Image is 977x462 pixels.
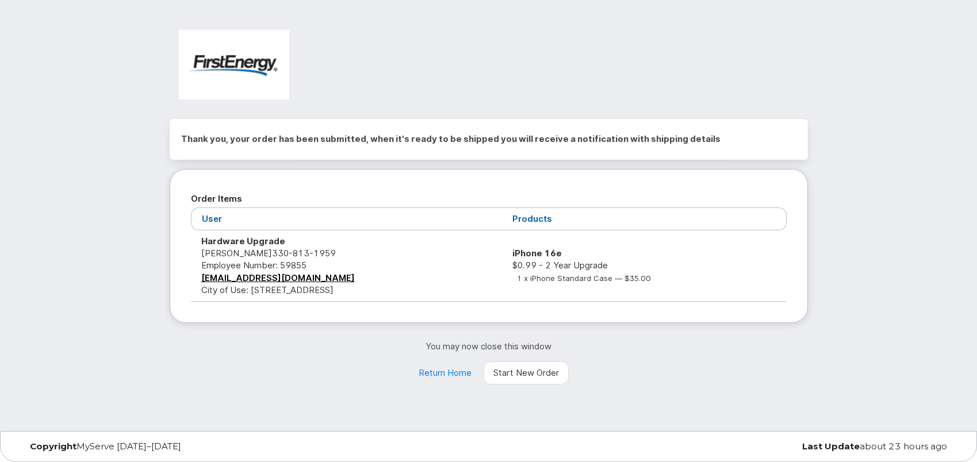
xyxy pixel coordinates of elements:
[201,272,355,283] a: [EMAIL_ADDRESS][DOMAIN_NAME]
[484,361,569,384] a: Start New Order
[289,248,309,259] span: 813
[201,236,285,247] strong: Hardware Upgrade
[272,248,336,259] span: 330
[644,442,956,451] div: about 23 hours ago
[517,274,651,283] small: 1 x iPhone Standard Case — $35.00
[512,248,562,259] strong: iPhone 16e
[309,248,336,259] span: 1959
[191,207,503,230] th: User
[502,207,786,230] th: Products
[191,190,787,207] h2: Order Items
[21,442,333,451] div: MyServe [DATE]–[DATE]
[409,361,481,384] a: Return Home
[179,30,289,99] img: FirstEnergy Corp
[201,260,306,271] span: Employee Number: 59855
[170,340,808,352] p: You may now close this window
[191,230,503,302] td: [PERSON_NAME] City of Use: [STREET_ADDRESS]
[30,441,76,452] strong: Copyright
[802,441,860,452] strong: Last Update
[181,130,796,148] h2: Thank you, your order has been submitted, when it's ready to be shipped you will receive a notifi...
[502,230,786,302] td: $0.99 - 2 Year Upgrade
